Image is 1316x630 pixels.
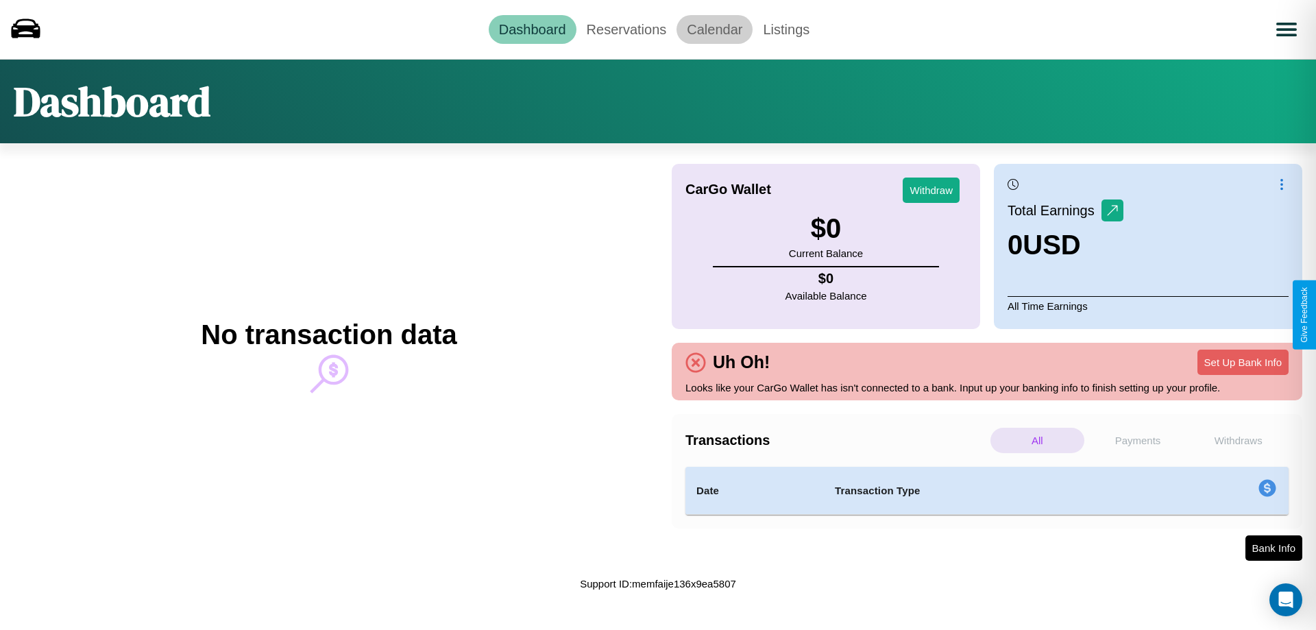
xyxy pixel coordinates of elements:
h4: CarGo Wallet [685,182,771,197]
h2: No transaction data [201,319,456,350]
p: Available Balance [785,287,867,305]
p: Total Earnings [1008,198,1101,223]
h4: $ 0 [785,271,867,287]
p: Current Balance [789,244,863,263]
a: Reservations [576,15,677,44]
p: Payments [1091,428,1185,453]
a: Calendar [677,15,753,44]
div: Give Feedback [1300,287,1309,343]
table: simple table [685,467,1289,515]
h4: Transaction Type [835,483,1146,499]
a: Listings [753,15,820,44]
p: All Time Earnings [1008,296,1289,315]
button: Withdraw [903,178,960,203]
h3: $ 0 [789,213,863,244]
p: All [990,428,1084,453]
h1: Dashboard [14,73,210,130]
button: Set Up Bank Info [1197,350,1289,375]
h4: Uh Oh! [706,352,777,372]
p: Support ID: memfaije136x9ea5807 [580,574,736,593]
div: Open Intercom Messenger [1269,583,1302,616]
button: Open menu [1267,10,1306,49]
p: Withdraws [1191,428,1285,453]
h3: 0 USD [1008,230,1123,261]
h4: Date [696,483,813,499]
h4: Transactions [685,433,987,448]
a: Dashboard [489,15,576,44]
button: Bank Info [1245,535,1302,561]
p: Looks like your CarGo Wallet has isn't connected to a bank. Input up your banking info to finish ... [685,378,1289,397]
